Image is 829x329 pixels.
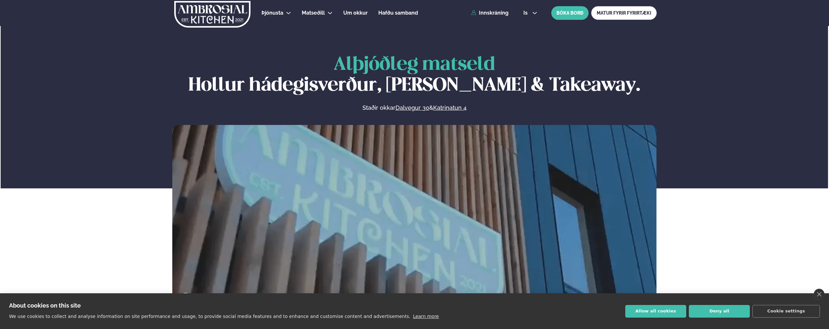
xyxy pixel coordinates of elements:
img: logo [174,1,251,28]
a: Þjónusta [262,9,283,17]
strong: About cookies on this site [9,302,81,309]
span: Matseðill [302,10,325,16]
p: We use cookies to collect and analyse information on site performance and usage, to provide socia... [9,314,410,319]
a: Dalvegur 30 [396,104,429,112]
button: BÓKA BORÐ [551,6,589,20]
a: Learn more [413,314,439,319]
span: Þjónusta [262,10,283,16]
a: close [814,289,824,300]
span: Hafðu samband [378,10,418,16]
a: Innskráning [471,10,508,16]
a: Hafðu samband [378,9,418,17]
button: is [518,10,543,16]
span: is [523,10,530,16]
a: Katrinatun 4 [433,104,467,112]
button: Allow all cookies [625,305,686,318]
a: Matseðill [302,9,325,17]
span: Um okkur [343,10,368,16]
p: Staðir okkar & [292,104,537,112]
button: Deny all [689,305,750,318]
span: Alþjóðleg matseld [334,56,495,74]
button: Cookie settings [752,305,820,318]
a: MATUR FYRIR FYRIRTÆKI [591,6,657,20]
h1: Hollur hádegisverður, [PERSON_NAME] & Takeaway. [172,55,657,96]
a: Um okkur [343,9,368,17]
